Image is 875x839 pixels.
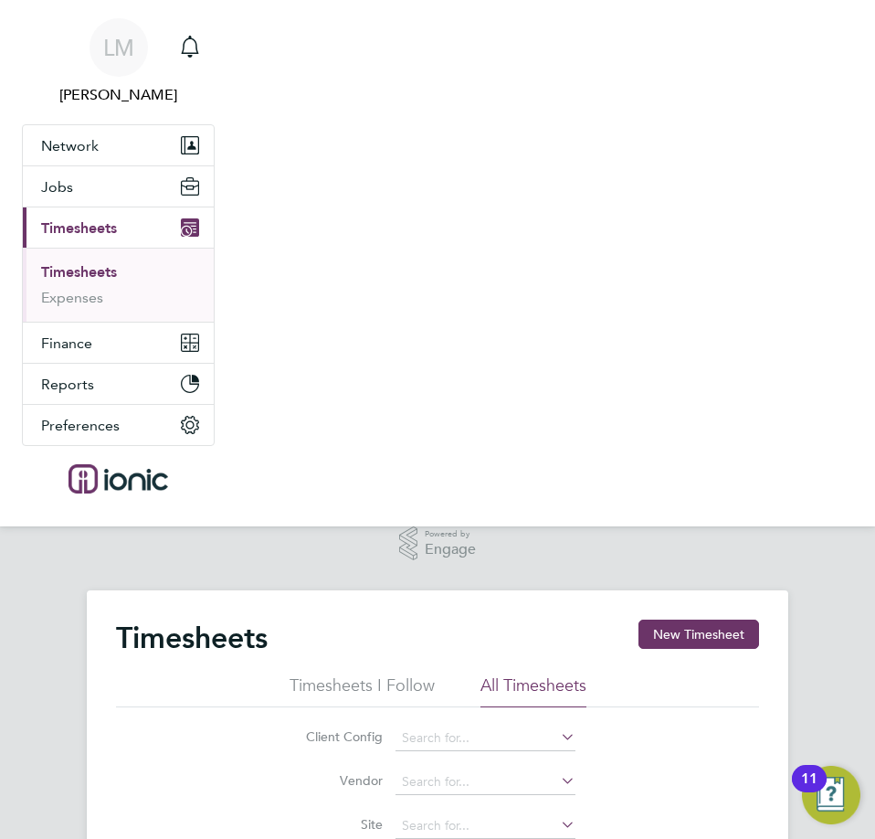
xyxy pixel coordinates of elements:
a: Expenses [41,289,103,306]
span: Timesheets [41,219,117,237]
input: Search for... [395,813,575,839]
button: Timesheets [23,207,214,248]
span: Preferences [41,417,120,434]
button: Jobs [23,166,214,207]
span: Network [41,137,99,154]
a: Go to home page [22,464,215,494]
h2: Timesheets [116,620,268,656]
input: Search for... [395,726,575,751]
span: Jobs [41,178,73,196]
li: All Timesheets [480,674,586,707]
a: LM[PERSON_NAME] [22,18,215,106]
img: ionic-logo-retina.png [69,464,167,494]
a: Timesheets [41,263,117,281]
span: Laura Moody [22,84,215,106]
label: Vendor [300,772,383,789]
div: Timesheets [23,248,214,322]
li: Timesheets I Follow [290,674,435,707]
span: Powered by [425,526,476,542]
label: Site [300,816,383,833]
span: LM [103,36,134,59]
button: Preferences [23,405,214,445]
button: Finance [23,323,214,363]
button: Open Resource Center, 11 new notifications [802,766,860,824]
span: Engage [425,542,476,558]
button: Network [23,125,214,165]
span: Reports [41,376,94,393]
button: New Timesheet [638,620,759,649]
button: Reports [23,364,214,404]
span: Finance [41,335,92,352]
label: Client Config [300,728,383,745]
input: Search for... [395,770,575,795]
a: Powered byEngage [399,526,477,561]
div: 11 [801,779,817,802]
